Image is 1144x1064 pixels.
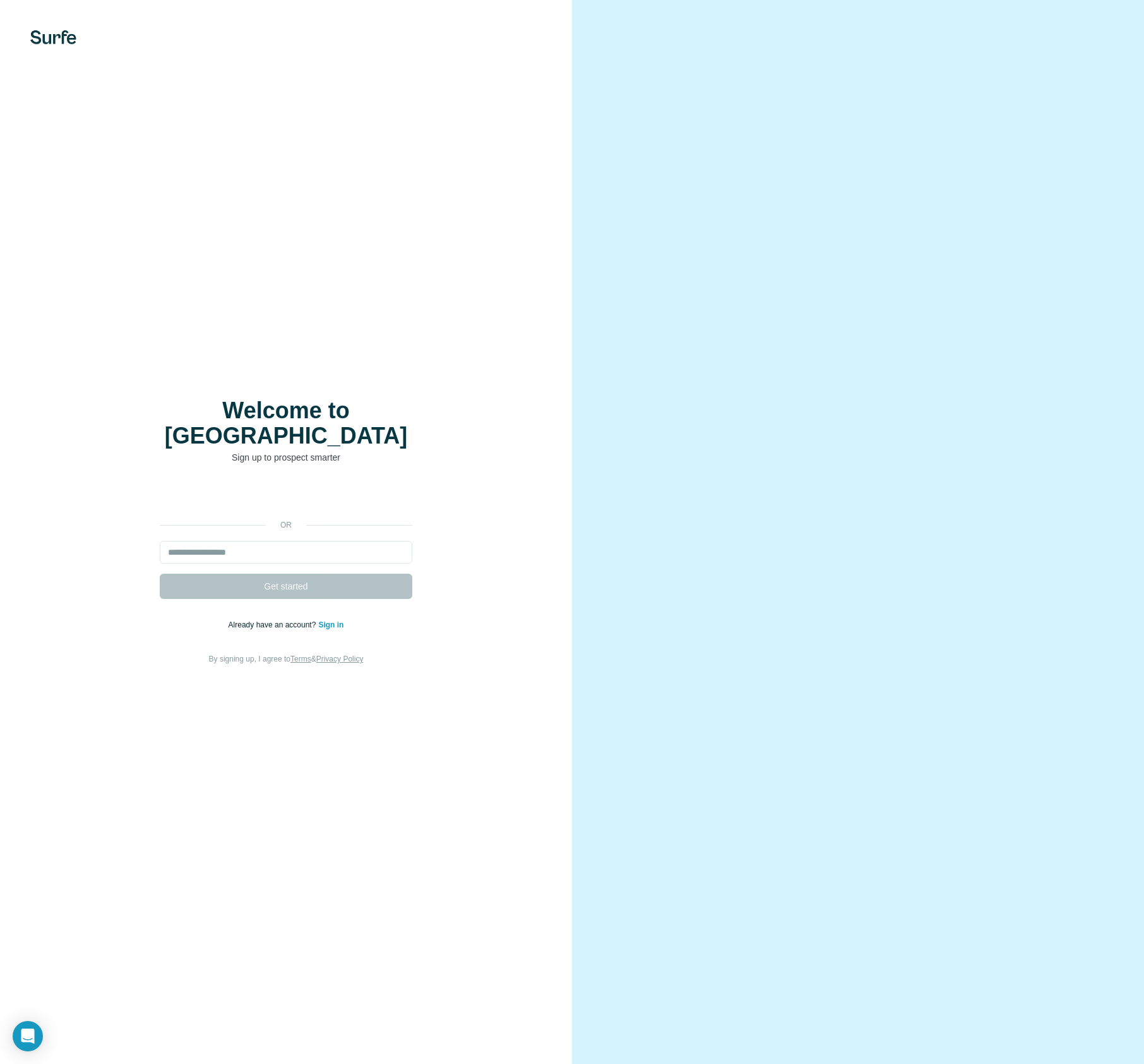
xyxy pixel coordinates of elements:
[229,620,319,629] span: Already have an account?
[318,620,343,629] a: Sign in
[13,1021,43,1051] div: Open Intercom Messenger
[316,655,364,663] a: Privacy Policy
[290,655,311,663] a: Terms
[209,655,364,663] span: By signing up, I agree to &
[30,30,76,44] img: Surfe's logo
[266,519,306,531] p: or
[153,483,419,511] iframe: Tlačítko Přihlášení přes Google
[160,398,412,449] h1: Welcome to [GEOGRAPHIC_DATA]
[160,451,412,464] p: Sign up to prospect smarter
